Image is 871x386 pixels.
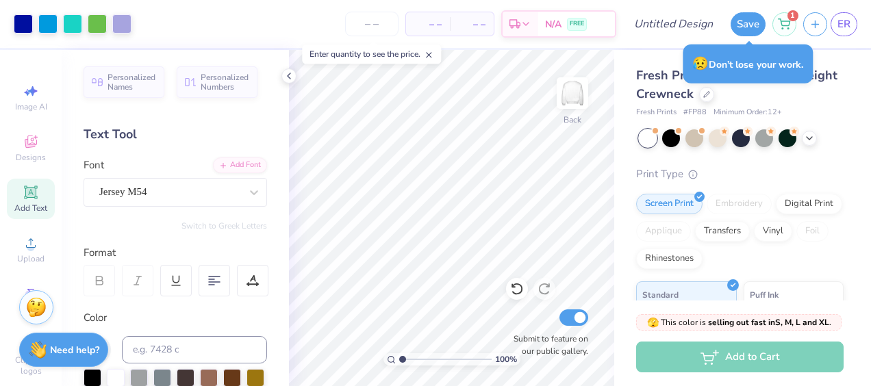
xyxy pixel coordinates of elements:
[50,344,99,357] strong: Need help?
[108,73,156,92] span: Personalized Names
[506,333,588,357] label: Submit to feature on our public gallery.
[787,10,798,21] span: 1
[642,287,679,302] span: Standard
[714,107,782,118] span: Minimum Order: 12 +
[647,316,659,329] span: 🫣
[692,55,709,73] span: 😥
[414,17,442,31] span: – –
[345,12,399,36] input: – –
[495,353,517,365] span: 100 %
[636,67,837,102] span: Fresh Prints Chicago Heavyweight Crewneck
[7,355,55,376] span: Clipart & logos
[623,10,724,38] input: Untitled Design
[181,220,267,231] button: Switch to Greek Letters
[16,152,46,163] span: Designs
[15,101,47,112] span: Image AI
[754,221,792,242] div: Vinyl
[837,16,850,32] span: ER
[796,221,829,242] div: Foil
[636,221,691,242] div: Applique
[545,17,561,31] span: N/A
[708,317,829,328] strong: selling out fast in S, M, L and XL
[831,12,857,36] a: ER
[750,287,779,302] span: Puff Ink
[559,79,586,107] img: Back
[84,125,267,144] div: Text Tool
[707,194,772,214] div: Embroidery
[570,19,584,29] span: FREE
[683,44,813,83] div: Don’t lose your work.
[201,73,249,92] span: Personalized Numbers
[636,166,844,182] div: Print Type
[636,194,703,214] div: Screen Print
[14,203,47,214] span: Add Text
[776,194,842,214] div: Digital Print
[731,12,766,36] button: Save
[647,316,831,329] span: This color is .
[636,248,703,269] div: Rhinestones
[636,107,677,118] span: Fresh Prints
[683,107,707,118] span: # FP88
[84,245,268,261] div: Format
[84,310,267,326] div: Color
[695,221,750,242] div: Transfers
[213,157,267,173] div: Add Font
[17,253,45,264] span: Upload
[302,44,441,64] div: Enter quantity to see the price.
[84,157,104,173] label: Font
[564,114,581,126] div: Back
[122,336,267,363] input: e.g. 7428 c
[458,17,485,31] span: – –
